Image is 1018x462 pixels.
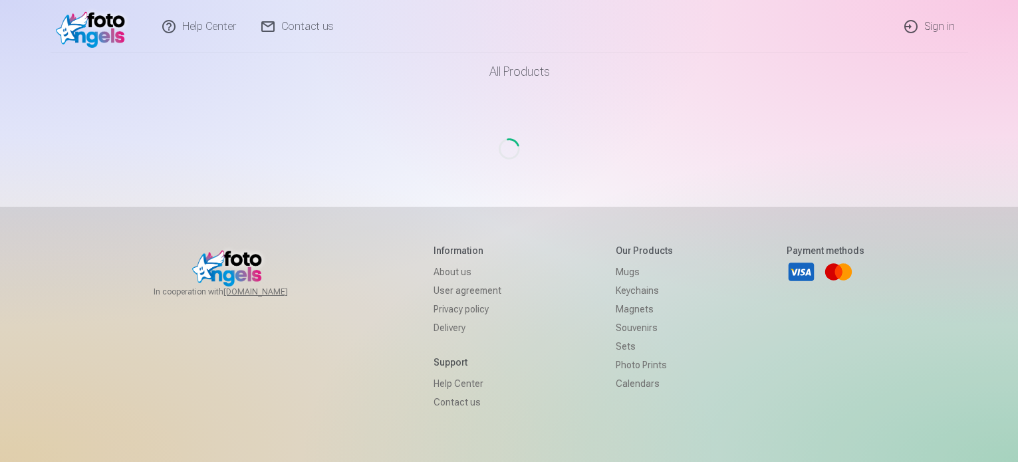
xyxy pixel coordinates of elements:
a: Keychains [616,281,673,300]
a: Sets [616,337,673,356]
a: Privacy policy [434,300,501,318]
a: Visa [787,257,816,287]
h5: Payment methods [787,244,864,257]
a: Calendars [616,374,673,393]
a: Mastercard [824,257,853,287]
a: Delivery [434,318,501,337]
h5: Our products [616,244,673,257]
a: Contact us [434,393,501,411]
a: Souvenirs [616,318,673,337]
a: User agreement [434,281,501,300]
a: Photo prints [616,356,673,374]
a: [DOMAIN_NAME] [223,287,320,297]
a: About us [434,263,501,281]
a: Help Center [434,374,501,393]
img: /v1 [56,5,132,48]
a: Magnets [616,300,673,318]
span: In cooperation with [154,287,320,297]
a: Mugs [616,263,673,281]
h5: Information [434,244,501,257]
h5: Support [434,356,501,369]
a: All products [452,53,566,90]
